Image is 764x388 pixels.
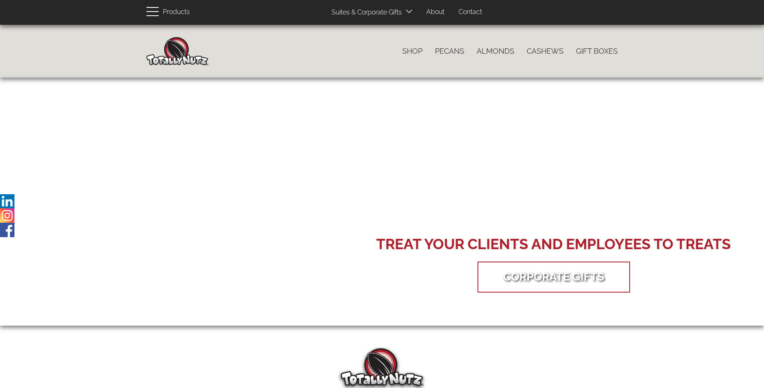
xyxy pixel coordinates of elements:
[146,37,208,65] img: Home
[376,234,731,255] div: Treat your Clients and Employees to Treats
[429,43,470,60] a: Pecans
[570,43,624,60] a: Gift Boxes
[420,4,451,20] a: About
[341,348,423,386] img: Totally Nutz Logo
[470,43,520,60] a: Almonds
[520,43,570,60] a: Cashews
[452,4,488,20] a: Contact
[163,6,190,18] span: Products
[491,264,617,290] a: Corporate Gifts
[325,5,404,21] a: Suites & Corporate Gifts
[396,43,429,60] a: Shop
